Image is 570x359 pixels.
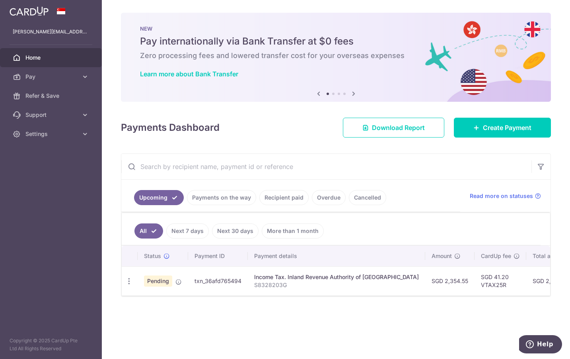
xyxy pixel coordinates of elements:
[144,276,172,287] span: Pending
[13,28,89,36] p: [PERSON_NAME][EMAIL_ADDRESS][DOMAIN_NAME]
[25,130,78,138] span: Settings
[134,190,184,205] a: Upcoming
[10,6,49,16] img: CardUp
[25,73,78,81] span: Pay
[144,252,161,260] span: Status
[349,190,386,205] a: Cancelled
[25,92,78,100] span: Refer & Save
[470,192,541,200] a: Read more on statuses
[475,266,526,295] td: SGD 41.20 VTAX25R
[140,70,238,78] a: Learn more about Bank Transfer
[25,54,78,62] span: Home
[533,252,559,260] span: Total amt.
[259,190,309,205] a: Recipient paid
[140,35,532,48] h5: Pay internationally via Bank Transfer at $0 fees
[121,154,531,179] input: Search by recipient name, payment id or reference
[481,252,511,260] span: CardUp fee
[248,246,425,266] th: Payment details
[166,223,209,239] a: Next 7 days
[121,120,220,135] h4: Payments Dashboard
[140,51,532,60] h6: Zero processing fees and lowered transfer cost for your overseas expenses
[188,266,248,295] td: txn_36afd765494
[432,252,452,260] span: Amount
[140,25,532,32] p: NEW
[483,123,531,132] span: Create Payment
[188,246,248,266] th: Payment ID
[425,266,475,295] td: SGD 2,354.55
[519,335,562,355] iframe: Opens a widget where you can find more information
[254,273,419,281] div: Income Tax. Inland Revenue Authority of [GEOGRAPHIC_DATA]
[121,13,551,102] img: Bank transfer banner
[372,123,425,132] span: Download Report
[212,223,259,239] a: Next 30 days
[312,190,346,205] a: Overdue
[454,118,551,138] a: Create Payment
[187,190,256,205] a: Payments on the way
[262,223,324,239] a: More than 1 month
[134,223,163,239] a: All
[254,281,419,289] p: S8328203G
[25,111,78,119] span: Support
[343,118,444,138] a: Download Report
[470,192,533,200] span: Read more on statuses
